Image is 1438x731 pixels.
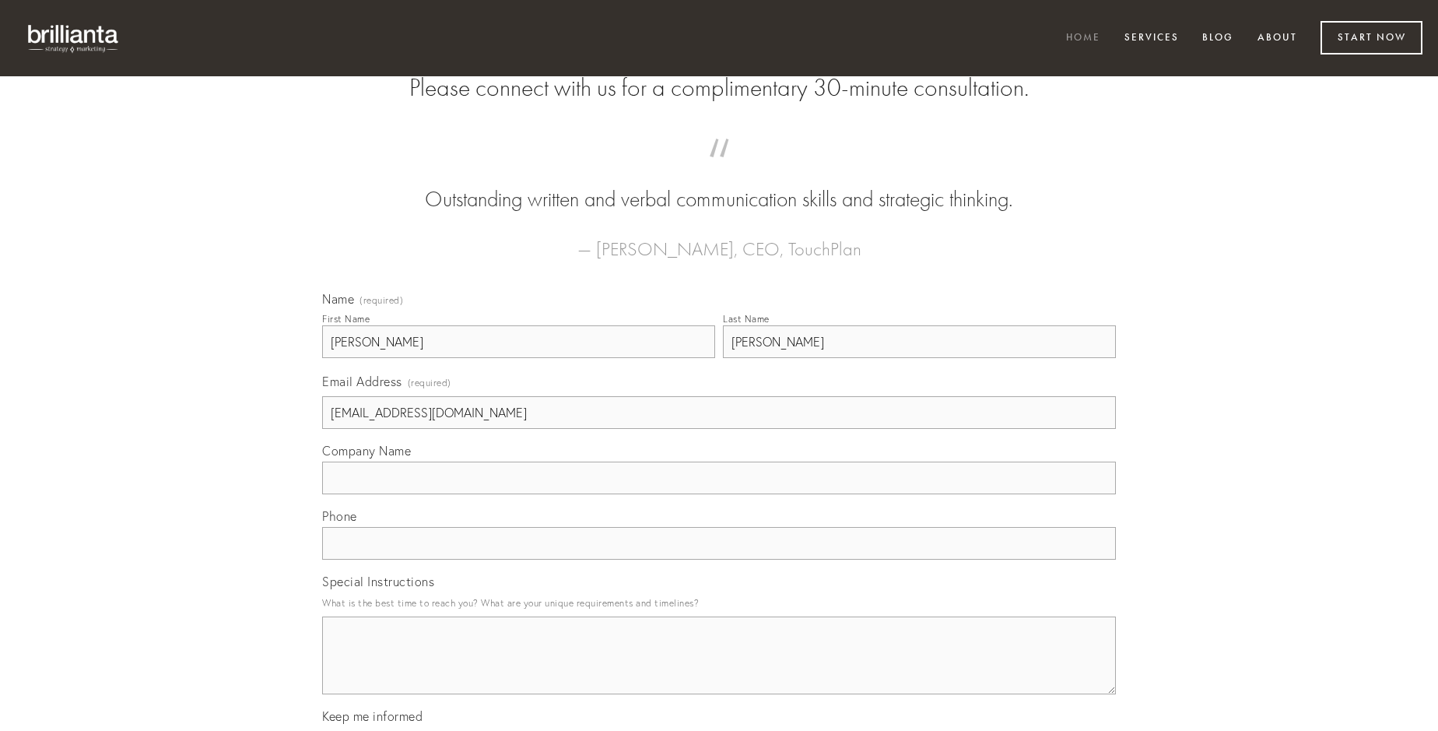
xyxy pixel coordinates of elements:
[322,374,402,389] span: Email Address
[1192,26,1243,51] a: Blog
[322,508,357,524] span: Phone
[1056,26,1110,51] a: Home
[322,313,370,325] div: First Name
[16,16,132,61] img: brillianta - research, strategy, marketing
[322,574,434,589] span: Special Instructions
[322,708,423,724] span: Keep me informed
[322,291,354,307] span: Name
[723,313,770,325] div: Last Name
[347,154,1091,215] blockquote: Outstanding written and verbal communication skills and strategic thinking.
[359,296,403,305] span: (required)
[1321,21,1422,54] a: Start Now
[322,592,1116,613] p: What is the best time to reach you? What are your unique requirements and timelines?
[1114,26,1189,51] a: Services
[322,443,411,459] span: Company Name
[347,215,1091,265] figcaption: — [PERSON_NAME], CEO, TouchPlan
[1247,26,1307,51] a: About
[322,73,1116,103] h2: Please connect with us for a complimentary 30-minute consultation.
[347,154,1091,185] span: “
[408,372,451,393] span: (required)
